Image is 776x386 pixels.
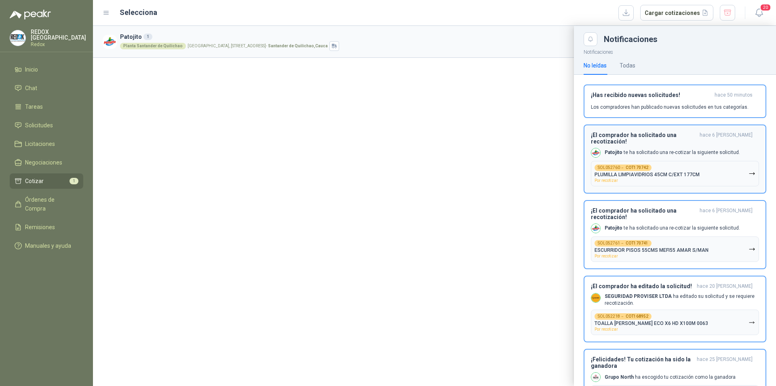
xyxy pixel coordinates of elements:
img: Logo peakr [10,10,51,19]
h3: ¡El comprador ha editado la solicitud! [591,283,694,290]
span: 1 [70,178,78,184]
b: COT168952 [626,314,648,319]
span: Solicitudes [25,121,53,130]
button: 20 [752,6,766,20]
b: Patojito [605,225,622,231]
span: Cotizar [25,177,44,186]
span: Por recotizar [595,178,618,183]
p: ha escogido tu cotización como la ganadora [605,374,736,381]
img: Company Logo [591,224,600,233]
h3: ¡Has recibido nuevas solicitudes! [591,92,711,99]
span: Remisiones [25,223,55,232]
div: No leídas [584,61,607,70]
span: hace 25 [PERSON_NAME] [697,356,753,369]
button: ¡El comprador ha solicitado una recotización!hace 6 [PERSON_NAME] Company LogoPatojito te ha soli... [584,200,766,269]
p: ha editado su solicitud y se requiere recotización. [605,293,759,307]
div: SOL052218 → [595,313,652,320]
span: Órdenes de Compra [25,195,76,213]
button: SOL052218→COT168952TOALLA [PERSON_NAME] ECO X6 HD X100M 0063Por recotizar [591,310,759,335]
div: Notificaciones [604,35,766,43]
b: SEGURIDAD PROVISER LTDA [605,293,672,299]
span: hace 20 [PERSON_NAME] [697,283,753,290]
button: SOL052761→COT170741ESCURRIDOR PISOS 55CMS MEFI55 AMAR S/MANPor recotizar [591,236,759,262]
p: PLUMILLA LIMPIAVIDRIOS 45CM C/EXT 177CM [595,172,700,177]
a: Inicio [10,62,83,77]
button: ¡Has recibido nuevas solicitudes!hace 50 minutos Los compradores han publicado nuevas solicitudes... [584,84,766,118]
div: SOL052760 → [595,165,652,171]
h3: ¡El comprador ha solicitado una recotización! [591,132,696,145]
span: Tareas [25,102,43,111]
img: Company Logo [591,293,600,302]
span: hace 6 [PERSON_NAME] [700,132,753,145]
button: Close [584,32,597,46]
span: Por recotizar [595,327,618,331]
p: Redox [31,42,86,47]
a: Solicitudes [10,118,83,133]
p: REDOX [GEOGRAPHIC_DATA] [31,29,86,40]
img: Company Logo [591,148,600,157]
button: Cargar cotizaciones [640,5,713,21]
span: hace 6 [PERSON_NAME] [700,207,753,220]
b: Grupo North [605,374,634,380]
span: Por recotizar [595,254,618,258]
p: ESCURRIDOR PISOS 55CMS MEFI55 AMAR S/MAN [595,247,709,253]
a: Licitaciones [10,136,83,152]
p: Los compradores han publicado nuevas solicitudes en tus categorías. [591,103,749,111]
p: te ha solicitado una re-cotizar la siguiente solicitud. [605,225,740,232]
a: Manuales y ayuda [10,238,83,253]
div: Todas [620,61,635,70]
a: Cotizar1 [10,173,83,189]
span: Inicio [25,65,38,74]
h2: Selecciona [120,7,157,18]
a: Chat [10,80,83,96]
a: Negociaciones [10,155,83,170]
h3: ¡Felicidades! Tu cotización ha sido la ganadora [591,356,694,369]
div: SOL052761 → [595,240,652,247]
button: ¡El comprador ha solicitado una recotización!hace 6 [PERSON_NAME] Company LogoPatojito te ha soli... [584,124,766,194]
span: Chat [25,84,37,93]
img: Company Logo [10,30,25,46]
h3: ¡El comprador ha solicitado una recotización! [591,207,696,220]
b: COT170742 [626,166,648,170]
a: Remisiones [10,219,83,235]
b: Patojito [605,150,622,155]
span: Licitaciones [25,139,55,148]
p: te ha solicitado una re-cotizar la siguiente solicitud. [605,149,740,156]
b: COT170741 [626,241,648,245]
p: Notificaciones [574,46,776,56]
span: Negociaciones [25,158,62,167]
span: Manuales y ayuda [25,241,71,250]
p: TOALLA [PERSON_NAME] ECO X6 HD X100M 0063 [595,321,708,326]
img: Company Logo [591,373,600,382]
button: SOL052760→COT170742PLUMILLA LIMPIAVIDRIOS 45CM C/EXT 177CMPor recotizar [591,161,759,186]
a: Tareas [10,99,83,114]
button: ¡El comprador ha editado la solicitud!hace 20 [PERSON_NAME] Company LogoSEGURIDAD PROVISER LTDA h... [584,276,766,343]
span: hace 50 minutos [715,92,753,99]
a: Órdenes de Compra [10,192,83,216]
span: 20 [760,4,771,11]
